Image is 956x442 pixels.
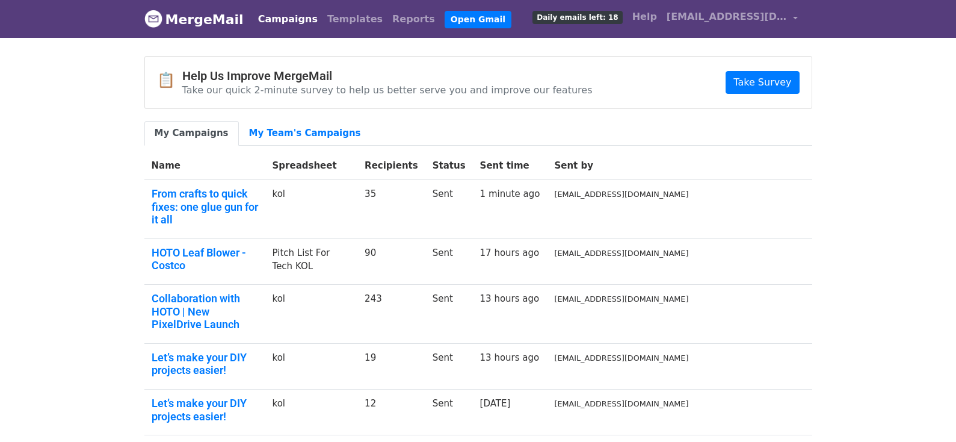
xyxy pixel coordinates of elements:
a: [DATE] [480,398,511,409]
td: 243 [357,284,425,343]
th: Status [425,152,473,180]
a: Help [628,5,662,29]
p: Take our quick 2-minute survey to help us better serve you and improve our features [182,84,593,96]
small: [EMAIL_ADDRESS][DOMAIN_NAME] [554,190,688,199]
h4: Help Us Improve MergeMail [182,69,593,83]
a: HOTO Leaf Blower - Costco [152,246,258,272]
td: kol [265,389,358,435]
a: 17 hours ago [480,247,540,258]
a: [EMAIL_ADDRESS][DOMAIN_NAME] [662,5,803,33]
td: Sent [425,284,473,343]
a: Take Survey [726,71,799,94]
td: kol [265,180,358,239]
a: Let’s make your DIY projects easier! [152,397,258,423]
span: Daily emails left: 18 [532,11,622,24]
td: 12 [357,389,425,435]
a: 1 minute ago [480,188,540,199]
small: [EMAIL_ADDRESS][DOMAIN_NAME] [554,399,688,408]
small: [EMAIL_ADDRESS][DOMAIN_NAME] [554,294,688,303]
a: My Campaigns [144,121,239,146]
td: 35 [357,180,425,239]
th: Sent by [547,152,695,180]
td: 90 [357,238,425,284]
a: MergeMail [144,7,244,32]
a: My Team's Campaigns [239,121,371,146]
td: Sent [425,180,473,239]
td: Sent [425,389,473,435]
img: MergeMail logo [144,10,162,28]
a: 13 hours ago [480,352,540,363]
td: kol [265,284,358,343]
td: kol [265,343,358,389]
th: Name [144,152,265,180]
td: Sent [425,238,473,284]
a: Let’s make your DIY projects easier! [152,351,258,377]
a: Templates [322,7,387,31]
td: Sent [425,343,473,389]
small: [EMAIL_ADDRESS][DOMAIN_NAME] [554,353,688,363]
small: [EMAIL_ADDRESS][DOMAIN_NAME] [554,249,688,258]
span: [EMAIL_ADDRESS][DOMAIN_NAME] [667,10,787,24]
th: Recipients [357,152,425,180]
td: 19 [357,343,425,389]
a: Open Gmail [445,11,511,28]
a: Campaigns [253,7,322,31]
th: Sent time [473,152,547,180]
a: 13 hours ago [480,293,540,304]
span: 📋 [157,72,182,89]
th: Spreadsheet [265,152,358,180]
a: Reports [387,7,440,31]
td: Pitch List For Tech KOL [265,238,358,284]
a: From crafts to quick fixes: one glue gun for it all [152,187,258,226]
a: Collaboration with HOTO | New PixelDrive Launch [152,292,258,331]
a: Daily emails left: 18 [528,5,627,29]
